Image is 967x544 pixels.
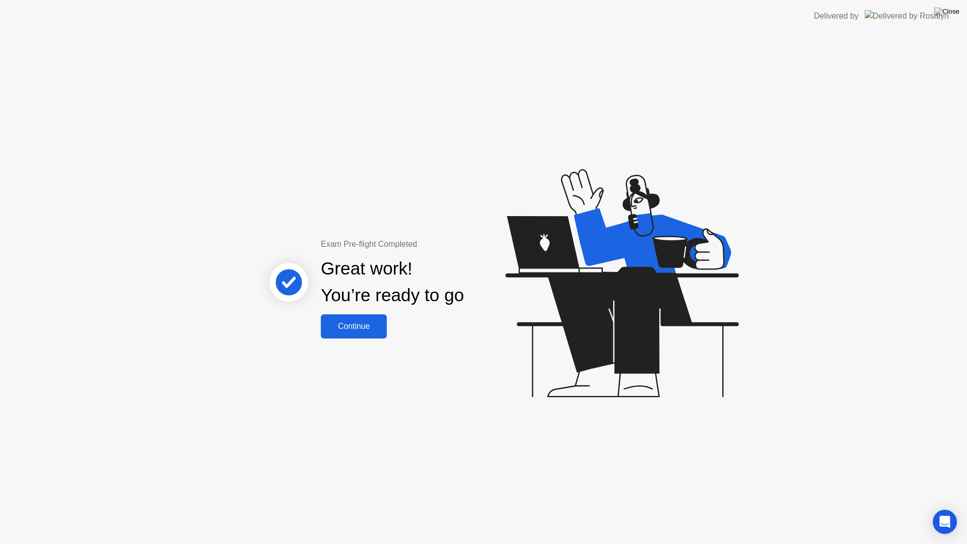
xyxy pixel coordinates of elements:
div: Delivered by [814,10,859,22]
div: Exam Pre-flight Completed [321,238,529,250]
button: Continue [321,314,387,338]
img: Close [934,8,959,16]
div: Great work! You’re ready to go [321,255,464,309]
div: Continue [324,322,384,331]
div: Open Intercom Messenger [933,510,957,534]
img: Delivered by Rosalyn [865,10,949,22]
